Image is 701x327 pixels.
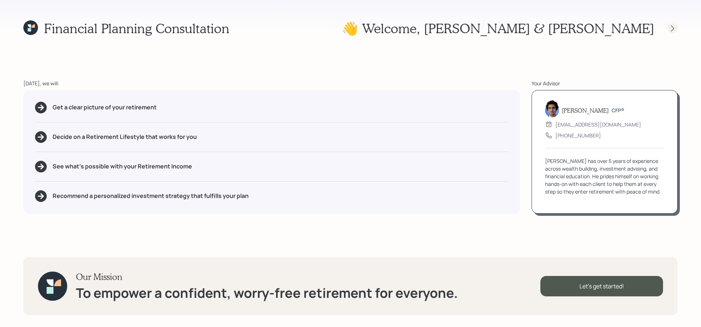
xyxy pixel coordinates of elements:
div: Let's get started! [540,276,663,296]
div: [PHONE_NUMBER] [555,132,601,139]
img: harrison-schaefer-headshot-2.png [545,100,559,117]
h5: Get a clear picture of your retirement [53,104,157,111]
h6: CFP® [612,108,624,114]
div: [EMAIL_ADDRESS][DOMAIN_NAME] [555,121,641,128]
div: [PERSON_NAME] has over 5 years of experience across wealth building, investment advising, and fin... [545,157,664,195]
h1: 👋 Welcome , [PERSON_NAME] & [PERSON_NAME] [342,20,654,36]
div: [DATE], we will: [23,79,520,87]
div: Your Advisor [532,79,678,87]
h5: [PERSON_NAME] [562,107,609,114]
h5: Decide on a Retirement Lifestyle that works for you [53,133,197,140]
h5: See what's possible with your Retirement Income [53,163,192,170]
h5: Recommend a personalized investment strategy that fulfills your plan [53,192,249,199]
h1: To empower a confident, worry-free retirement for everyone. [76,285,458,301]
h3: Our Mission [76,272,458,282]
h1: Financial Planning Consultation [44,20,229,36]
